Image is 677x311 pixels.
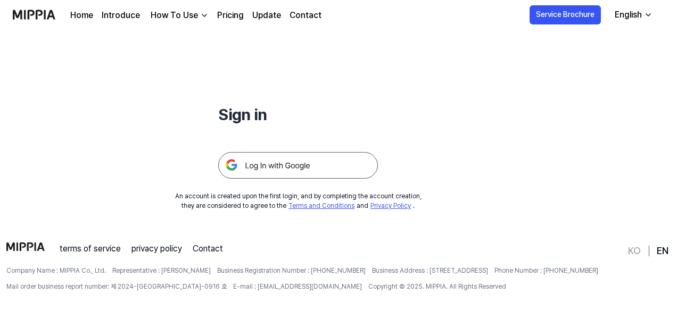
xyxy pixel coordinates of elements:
span: Business Address : [STREET_ADDRESS] [372,266,488,275]
a: Pricing [217,9,244,22]
img: down [200,11,209,20]
a: Contact [290,9,321,22]
a: Home [70,9,93,22]
span: Phone Number : [PHONE_NUMBER] [494,266,598,275]
span: Representative : [PERSON_NAME] [112,266,211,275]
a: KO [628,245,641,257]
span: Business Registration Number : [PHONE_NUMBER] [217,266,366,275]
button: English [606,4,659,26]
span: Mail order business report number: 제 2024-[GEOGRAPHIC_DATA]-0916 호 [6,282,227,291]
img: 구글 로그인 버튼 [218,152,378,179]
a: terms of service [60,242,121,255]
span: E-mail : [EMAIL_ADDRESS][DOMAIN_NAME] [233,282,362,291]
a: Privacy Policy [370,202,411,209]
button: Service Brochure [530,5,601,24]
a: Contact [193,242,223,255]
span: Company Name : MIPPIA Co., Ltd. [6,266,106,275]
img: logo [6,242,45,251]
a: privacy policy [131,242,182,255]
div: English [613,9,644,21]
button: How To Use [148,9,209,22]
a: Introduce [102,9,140,22]
div: How To Use [148,9,200,22]
h1: Sign in [218,103,378,127]
a: Update [252,9,281,22]
a: Terms and Conditions [288,202,354,209]
div: An account is created upon the first login, and by completing the account creation, they are cons... [175,191,422,211]
span: Copyright © 2025. MIPPIA. All Rights Reserved [368,282,506,291]
a: EN [657,245,668,257]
